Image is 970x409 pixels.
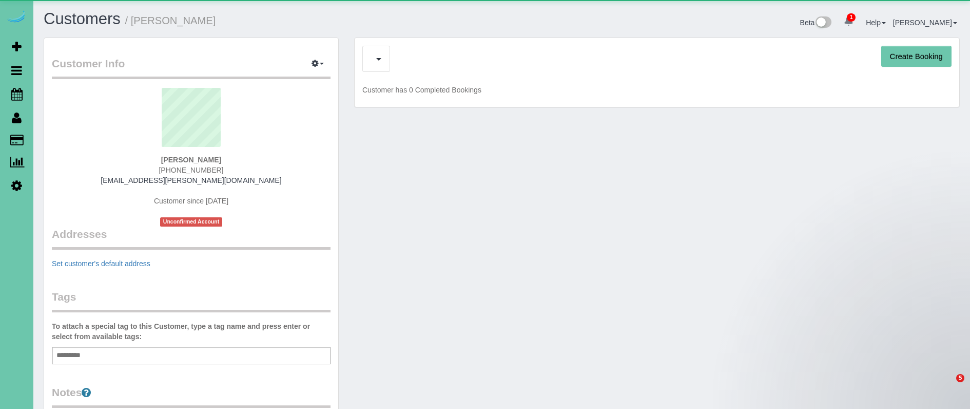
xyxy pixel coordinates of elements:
label: To attach a special tag to this Customer, type a tag name and press enter or select from availabl... [52,321,331,342]
img: Automaid Logo [6,10,27,25]
iframe: Intercom live chat [935,374,960,399]
span: [PHONE_NUMBER] [159,166,223,174]
legend: Notes [52,385,331,408]
a: 1 [839,10,859,33]
a: Customers [44,10,121,28]
legend: Customer Info [52,56,331,79]
span: Customer since [DATE] [154,197,228,205]
small: / [PERSON_NAME] [125,15,216,26]
span: 1 [847,13,856,22]
a: [PERSON_NAME] [893,18,957,27]
a: Help [866,18,886,27]
a: Set customer's default address [52,259,150,268]
strong: [PERSON_NAME] [161,156,221,164]
span: Unconfirmed Account [160,217,223,226]
button: Create Booking [881,46,952,67]
img: New interface [814,16,831,30]
p: Customer has 0 Completed Bookings [362,85,952,95]
a: Beta [800,18,832,27]
a: [EMAIL_ADDRESS][PERSON_NAME][DOMAIN_NAME] [101,176,281,184]
legend: Tags [52,289,331,312]
span: 5 [956,374,964,382]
